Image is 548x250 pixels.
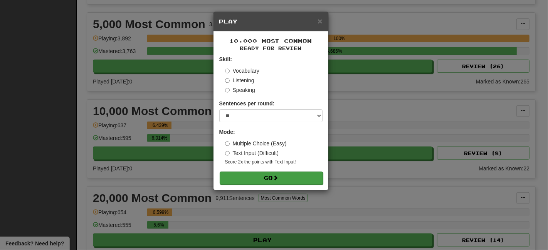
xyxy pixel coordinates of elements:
label: Multiple Choice (Easy) [225,140,287,147]
label: Speaking [225,86,255,94]
strong: Skill: [219,56,232,62]
label: Listening [225,77,254,84]
small: Score 2x the points with Text Input ! [225,159,323,165]
input: Multiple Choice (Easy) [225,141,230,146]
input: Vocabulary [225,68,230,73]
label: Vocabulary [225,67,259,75]
label: Text Input (Difficult) [225,149,279,157]
strong: Mode: [219,129,235,135]
input: Listening [225,78,230,83]
button: Close [318,17,322,25]
span: × [318,17,322,25]
button: Go [220,172,323,185]
span: 10,000 Most Common [230,38,312,44]
h5: Play [219,18,323,25]
input: Text Input (Difficult) [225,151,230,156]
input: Speaking [225,88,230,93]
label: Sentences per round: [219,100,275,107]
small: Ready for Review [219,45,323,52]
